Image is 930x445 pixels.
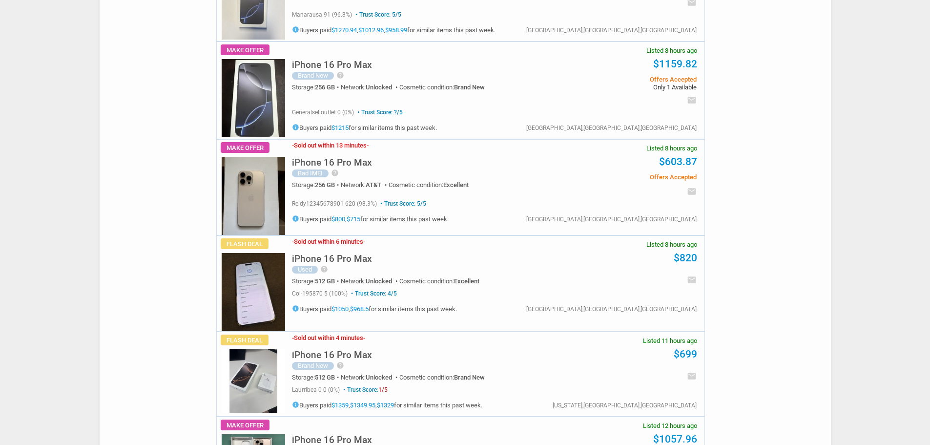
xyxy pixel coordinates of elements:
i: email [687,95,697,105]
a: $1349.95 [350,402,375,409]
a: $1012.96 [358,26,384,34]
h3: Sold out within 6 minutes [292,238,365,245]
div: Cosmetic condition: [399,374,485,381]
span: manarausa 91 (96.8%) [292,11,352,18]
div: Brand New [292,72,334,80]
span: Trust Score: [341,386,388,393]
div: Storage: [292,278,341,284]
span: Listed 8 hours ago [646,47,697,54]
span: Make Offer [221,142,269,153]
span: Listed 8 hours ago [646,145,697,151]
div: Storage: [292,182,341,188]
a: $1215 [331,124,349,131]
span: - [363,238,365,245]
div: [GEOGRAPHIC_DATA],[GEOGRAPHIC_DATA],[GEOGRAPHIC_DATA] [526,306,697,312]
a: $1329 [377,402,394,409]
div: [GEOGRAPHIC_DATA],[GEOGRAPHIC_DATA],[GEOGRAPHIC_DATA] [526,125,697,131]
a: iPhone 16 Pro Max [292,437,372,445]
a: $715 [347,215,360,223]
span: - [292,142,294,149]
i: info [292,305,299,312]
i: email [687,187,697,196]
span: col-195870 5 (100%) [292,290,348,297]
div: Network: [341,182,389,188]
a: iPhone 16 Pro Max [292,352,372,360]
span: Listed 8 hours ago [646,241,697,248]
span: AT&T [366,181,381,189]
span: 1/5 [378,386,388,393]
i: help [331,169,339,177]
a: $603.87 [659,156,697,168]
span: Offers Accepted [549,76,696,83]
h5: Buyers paid for similar items this past week. [292,124,437,131]
h5: Buyers paid , for similar items this past week. [292,215,449,222]
span: 512 GB [315,277,335,285]
span: - [292,334,294,341]
span: Listed 12 hours ago [643,423,697,429]
i: info [292,26,299,33]
span: laurribea-0 0 (0%) [292,386,340,393]
div: Storage: [292,84,341,90]
a: $958.99 [385,26,407,34]
img: s-l225.jpg [222,59,285,137]
span: Flash Deal [221,335,269,345]
a: $820 [674,252,697,264]
h5: Buyers paid , , for similar items this past week. [292,26,496,33]
h5: iPhone 16 Pro Max [292,60,372,69]
span: Offers Accepted [549,174,696,180]
a: $1270.94 [331,26,357,34]
h5: iPhone 16 Pro Max [292,254,372,263]
i: help [336,71,344,79]
span: - [367,142,369,149]
div: Brand New [292,362,334,370]
div: Network: [341,374,399,381]
div: Network: [341,278,399,284]
div: Cosmetic condition: [399,278,479,284]
i: email [687,275,697,285]
span: Excellent [454,277,479,285]
span: Excellent [443,181,469,189]
span: Trust Score: ?/5 [355,109,403,116]
a: $1057.96 [653,433,697,445]
span: 256 GB [315,181,335,189]
a: $1050 [331,305,349,313]
h5: Buyers paid , for similar items this past week. [292,305,457,312]
span: Trust Score: 4/5 [349,290,397,297]
span: Make Offer [221,44,269,55]
span: Brand New [454,374,485,381]
a: iPhone 16 Pro Max [292,62,372,69]
span: generalselloutlet 0 (0%) [292,109,354,116]
img: s-l225.jpg [222,157,285,235]
a: $968.5 [350,305,369,313]
span: Flash Deal [221,238,269,249]
span: Only 1 Available [549,84,696,90]
div: Used [292,266,318,274]
a: $1159.82 [653,58,697,70]
h5: iPhone 16 Pro Max [292,158,372,167]
div: [GEOGRAPHIC_DATA],[GEOGRAPHIC_DATA],[GEOGRAPHIC_DATA] [526,27,697,33]
i: info [292,124,299,131]
i: info [292,401,299,408]
i: help [320,265,328,273]
div: Network: [341,84,399,90]
h3: Sold out within 13 minutes [292,142,369,148]
i: email [687,371,697,381]
a: $1359 [331,402,349,409]
span: Trust Score: 5/5 [353,11,401,18]
a: iPhone 16 Pro Max [292,256,372,263]
a: $800 [331,215,345,223]
h3: Sold out within 4 minutes [292,335,365,341]
span: Unlocked [366,277,392,285]
div: Bad IMEI [292,170,329,177]
span: - [363,334,365,341]
span: Make Offer [221,420,269,430]
div: [GEOGRAPHIC_DATA],[GEOGRAPHIC_DATA],[GEOGRAPHIC_DATA] [526,216,697,222]
a: iPhone 16 Pro Max [292,160,372,167]
span: 256 GB [315,84,335,91]
div: Cosmetic condition: [389,182,469,188]
span: reidy12345678901 620 (98.3%) [292,200,377,207]
div: Storage: [292,374,341,381]
span: Trust Score: 5/5 [378,200,426,207]
div: [US_STATE],[GEOGRAPHIC_DATA],[GEOGRAPHIC_DATA] [553,403,697,408]
h5: Buyers paid , , for similar items this past week. [292,401,482,408]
